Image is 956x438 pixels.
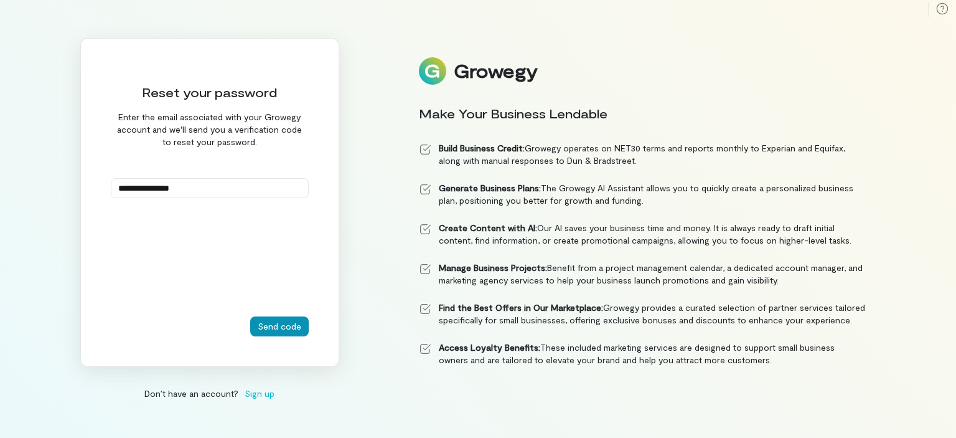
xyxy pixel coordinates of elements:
strong: Manage Business Projects: [439,262,547,273]
button: Send code [250,317,309,336]
li: Our AI saves your business time and money. It is always ready to draft initial content, find info... [419,222,866,247]
strong: Access Loyalty Benefits: [439,342,540,353]
div: Enter the email associated with your Growegy account and we'll send you a verification code to re... [111,111,309,148]
img: Logo [419,57,446,85]
span: Sign up [245,387,274,400]
div: Don’t have an account? [80,387,339,400]
strong: Create Content with AI: [439,222,537,233]
strong: Build Business Credit: [439,143,525,153]
li: The Growegy AI Assistant allows you to quickly create a personalized business plan, positioning y... [419,182,866,207]
strong: Find the Best Offers in Our Marketplace: [439,302,603,313]
li: Growegy operates on NET30 terms and reports monthly to Experian and Equifax, along with manual re... [419,142,866,167]
li: Benefit from a project management calendar, a dedicated account manager, and marketing agency ser... [419,262,866,287]
div: Make Your Business Lendable [419,105,866,122]
li: Growegy provides a curated selection of partner services tailored specifically for small business... [419,302,866,326]
li: These included marketing services are designed to support small business owners and are tailored ... [419,341,866,366]
div: Growegy [454,60,537,82]
strong: Generate Business Plans: [439,183,541,193]
div: Reset your password [111,83,309,101]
